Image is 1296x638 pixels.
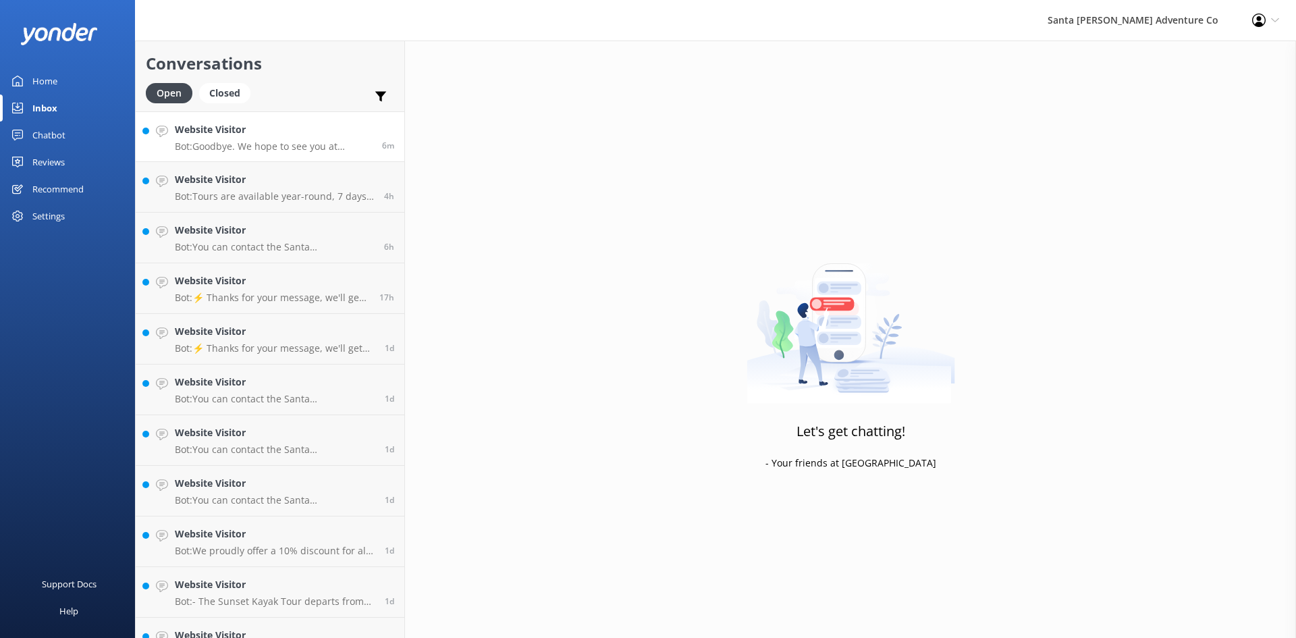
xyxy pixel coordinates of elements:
[42,570,97,597] div: Support Docs
[32,203,65,230] div: Settings
[199,83,250,103] div: Closed
[175,324,375,339] h4: Website Visitor
[136,567,404,618] a: Website VisitorBot:- The Sunset Kayak Tour departs from the [GEOGRAPHIC_DATA][PERSON_NAME] betwee...
[175,375,375,390] h4: Website Visitor
[175,527,375,541] h4: Website Visitor
[136,466,404,516] a: Website VisitorBot:You can contact the Santa [PERSON_NAME] Adventure Co. team at [PHONE_NUMBER].1d
[175,444,375,456] p: Bot: You can contact the Santa [PERSON_NAME] Adventure Co. team at [PHONE_NUMBER] or by emailing ...
[385,494,394,506] span: Sep 26 2025 10:54am (UTC -07:00) America/Tijuana
[747,235,955,404] img: artwork of a man stealing a conversation from at giant smartphone
[382,140,394,151] span: Sep 27 2025 03:34pm (UTC -07:00) America/Tijuana
[136,415,404,466] a: Website VisitorBot:You can contact the Santa [PERSON_NAME] Adventure Co. team at [PHONE_NUMBER] o...
[136,263,404,314] a: Website VisitorBot:⚡ Thanks for your message, we'll get back to you as soon as we can. You're als...
[175,393,375,405] p: Bot: You can contact the Santa [PERSON_NAME] Adventure Co. team at [PHONE_NUMBER], or by emailing...
[146,85,199,100] a: Open
[32,68,57,95] div: Home
[175,577,375,592] h4: Website Visitor
[20,23,98,45] img: yonder-white-logo.png
[379,292,394,303] span: Sep 26 2025 10:00pm (UTC -07:00) America/Tijuana
[385,545,394,556] span: Sep 26 2025 10:39am (UTC -07:00) America/Tijuana
[59,597,78,624] div: Help
[175,425,375,440] h4: Website Visitor
[136,365,404,415] a: Website VisitorBot:You can contact the Santa [PERSON_NAME] Adventure Co. team at [PHONE_NUMBER], ...
[175,494,375,506] p: Bot: You can contact the Santa [PERSON_NAME] Adventure Co. team at [PHONE_NUMBER].
[175,476,375,491] h4: Website Visitor
[765,456,936,471] p: - Your friends at [GEOGRAPHIC_DATA]
[175,241,374,253] p: Bot: You can contact the Santa [PERSON_NAME] Adventure Co. team at [PHONE_NUMBER], or by emailing...
[175,172,374,187] h4: Website Visitor
[32,122,65,149] div: Chatbot
[136,213,404,263] a: Website VisitorBot:You can contact the Santa [PERSON_NAME] Adventure Co. team at [PHONE_NUMBER], ...
[136,111,404,162] a: Website VisitorBot:Goodbye. We hope to see you at [GEOGRAPHIC_DATA][PERSON_NAME] Adventure Co. so...
[175,122,372,137] h4: Website Visitor
[136,162,404,213] a: Website VisitorBot:Tours are available year-round, 7 days per week. If no time slots are availabl...
[175,190,374,203] p: Bot: Tours are available year-round, 7 days per week. If no time slots are available online, the ...
[175,342,375,354] p: Bot: ⚡ Thanks for your message, we'll get back to you as soon as we can. You're also welcome to k...
[175,595,375,608] p: Bot: - The Sunset Kayak Tour departs from the [GEOGRAPHIC_DATA][PERSON_NAME] between 3:00pm and 7...
[32,176,84,203] div: Recommend
[136,314,404,365] a: Website VisitorBot:⚡ Thanks for your message, we'll get back to you as soon as we can. You're als...
[385,595,394,607] span: Sep 26 2025 09:21am (UTC -07:00) America/Tijuana
[384,241,394,252] span: Sep 27 2025 09:14am (UTC -07:00) America/Tijuana
[175,273,369,288] h4: Website Visitor
[199,85,257,100] a: Closed
[384,190,394,202] span: Sep 27 2025 11:03am (UTC -07:00) America/Tijuana
[175,292,369,304] p: Bot: ⚡ Thanks for your message, we'll get back to you as soon as we can. You're also welcome to k...
[136,516,404,567] a: Website VisitorBot:We proudly offer a 10% discount for all veterans and active military service m...
[175,545,375,557] p: Bot: We proudly offer a 10% discount for all veterans and active military service members. To boo...
[175,223,374,238] h4: Website Visitor
[146,83,192,103] div: Open
[385,444,394,455] span: Sep 26 2025 11:54am (UTC -07:00) America/Tijuana
[146,51,394,76] h2: Conversations
[385,393,394,404] span: Sep 26 2025 01:58pm (UTC -07:00) America/Tijuana
[796,421,905,442] h3: Let's get chatting!
[32,149,65,176] div: Reviews
[32,95,57,122] div: Inbox
[385,342,394,354] span: Sep 26 2025 02:11pm (UTC -07:00) America/Tijuana
[175,140,372,153] p: Bot: Goodbye. We hope to see you at [GEOGRAPHIC_DATA][PERSON_NAME] Adventure Co. soon!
